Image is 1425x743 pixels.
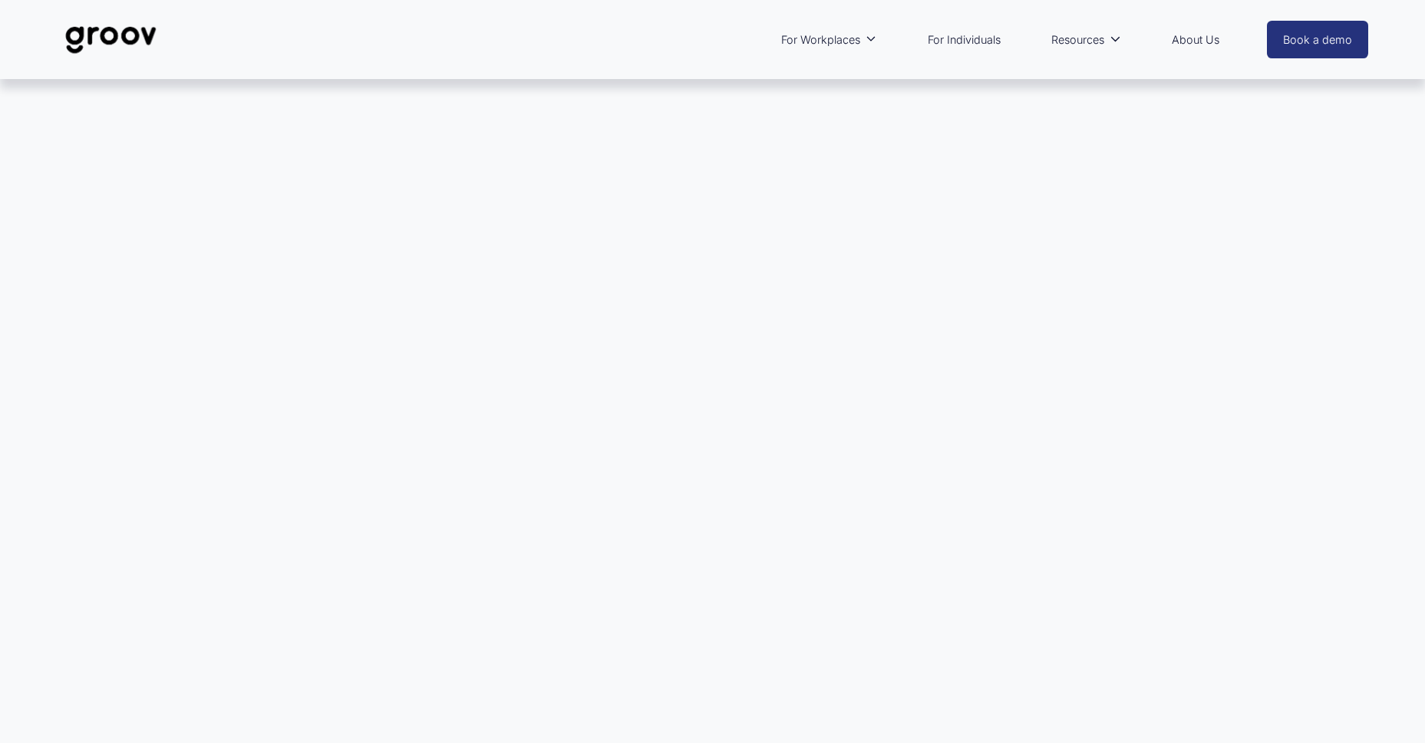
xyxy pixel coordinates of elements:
[920,22,1008,58] a: For Individuals
[1044,22,1129,58] a: folder dropdown
[781,30,860,50] span: For Workplaces
[1051,30,1104,50] span: Resources
[774,22,885,58] a: folder dropdown
[1164,22,1227,58] a: About Us
[57,15,165,65] img: Groov | Unlock Human Potential at Work and in Life
[1267,21,1368,58] a: Book a demo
